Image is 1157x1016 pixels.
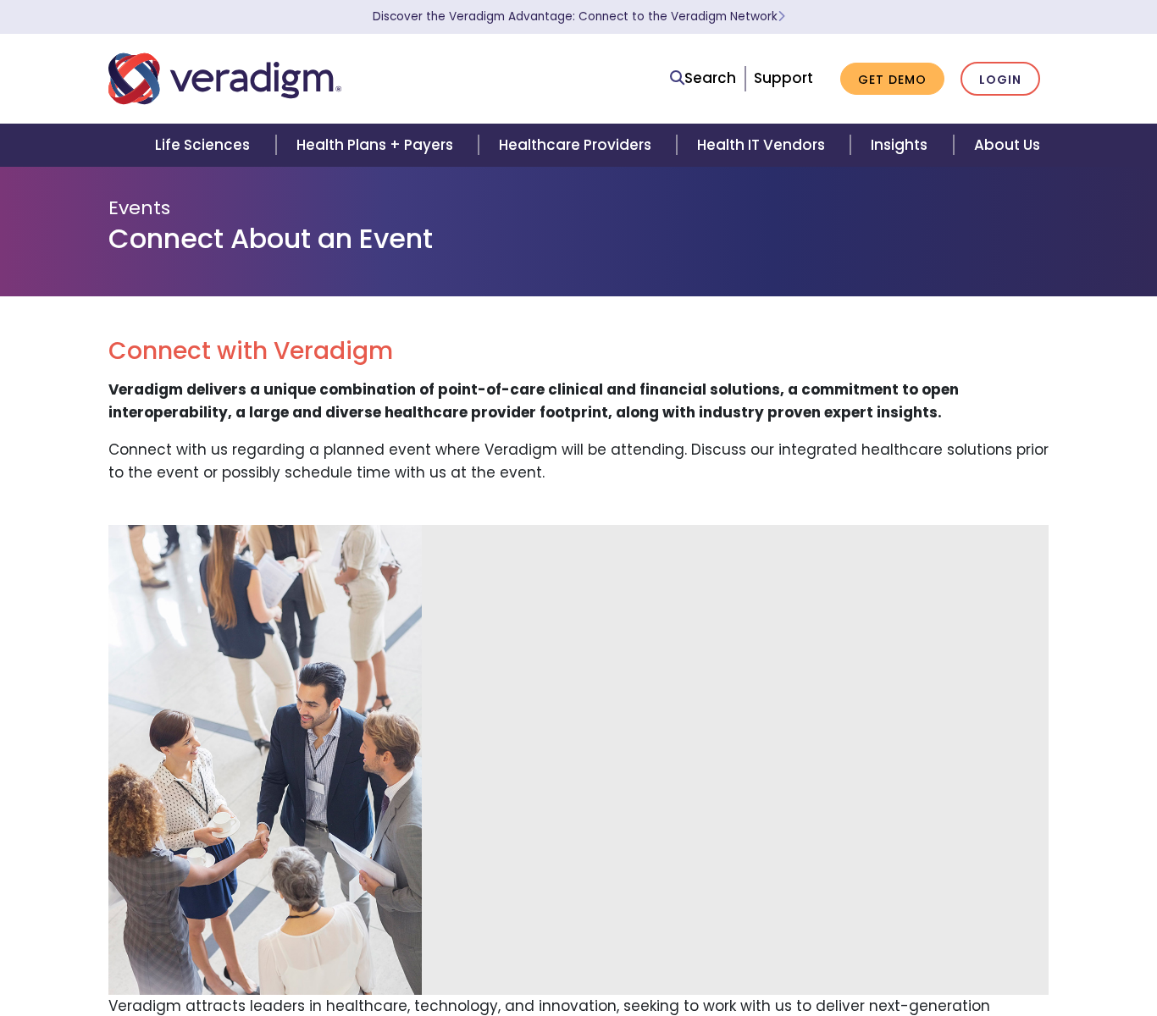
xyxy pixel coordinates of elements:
a: Insights [850,124,953,167]
strong: Veradigm delivers a unique combination of point-of-care clinical and financial solutions, a commi... [108,379,959,422]
h2: Connect with Veradigm [108,337,1049,366]
a: Discover the Veradigm Advantage: Connect to the Veradigm NetworkLearn More [373,8,785,25]
a: Login [960,62,1040,97]
a: Search [670,67,736,90]
h1: Connect About an Event [108,223,1049,255]
p: Connect with us regarding a planned event where Veradigm will be attending. Discuss our integrate... [108,439,1049,484]
a: Healthcare Providers [479,124,677,167]
span: Events [108,195,170,221]
a: Get Demo [840,63,944,96]
span: Learn More [778,8,785,25]
a: Life Sciences [135,124,275,167]
a: About Us [954,124,1060,167]
a: Health IT Vendors [677,124,850,167]
a: Health Plans + Payers [276,124,479,167]
img: Veradigm logo [108,51,341,107]
a: Support [754,68,813,88]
